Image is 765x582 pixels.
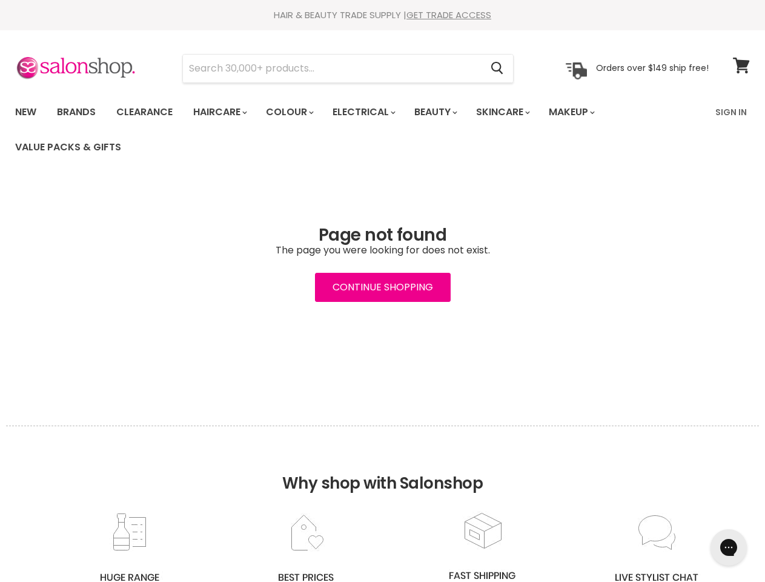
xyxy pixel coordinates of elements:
[315,273,451,302] a: Continue Shopping
[48,99,105,125] a: Brands
[323,99,403,125] a: Electrical
[184,99,254,125] a: Haircare
[596,62,709,73] p: Orders over $149 ship free!
[257,99,321,125] a: Colour
[182,54,514,83] form: Product
[6,99,45,125] a: New
[6,426,759,511] h2: Why shop with Salonshop
[15,226,750,245] h1: Page not found
[405,99,465,125] a: Beauty
[704,525,753,570] iframe: Gorgias live chat messenger
[6,135,130,160] a: Value Packs & Gifts
[183,55,481,82] input: Search
[467,99,537,125] a: Skincare
[6,95,708,165] ul: Main menu
[406,8,491,21] a: GET TRADE ACCESS
[481,55,513,82] button: Search
[540,99,602,125] a: Makeup
[107,99,182,125] a: Clearance
[15,245,750,256] p: The page you were looking for does not exist.
[708,99,754,125] a: Sign In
